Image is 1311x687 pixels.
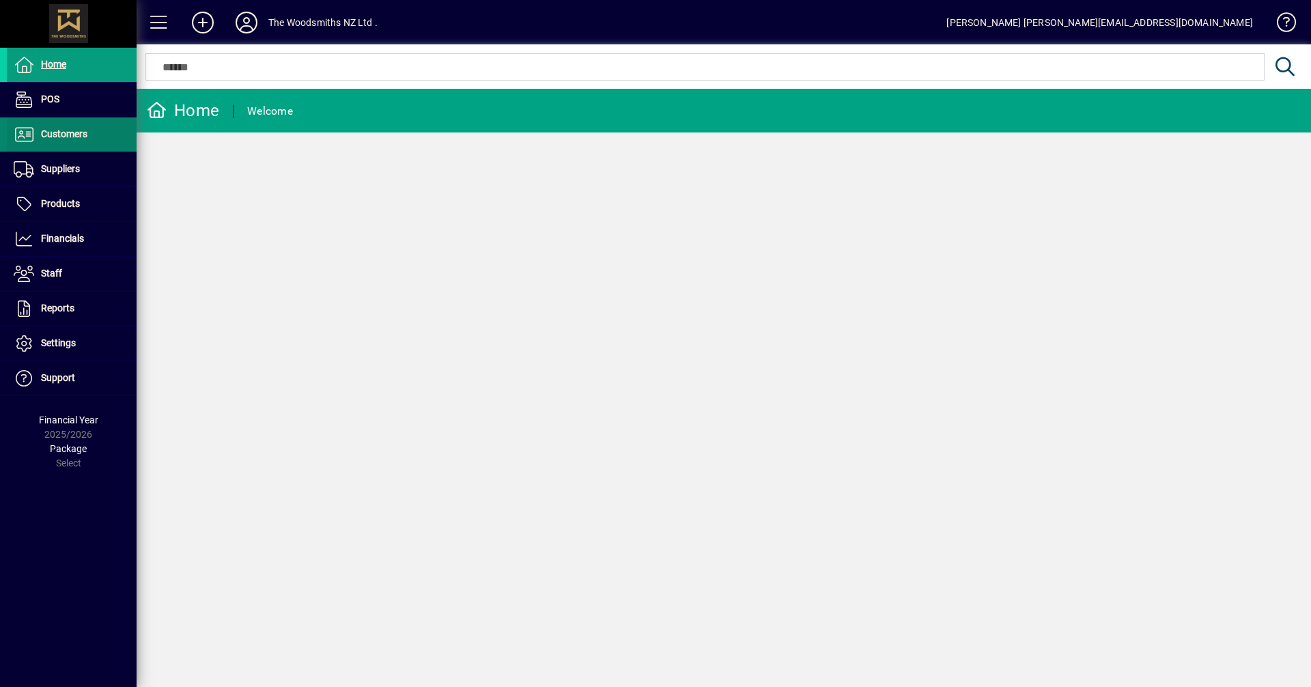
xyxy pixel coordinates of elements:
[225,10,268,35] button: Profile
[41,372,75,383] span: Support
[147,100,219,122] div: Home
[247,100,293,122] div: Welcome
[7,292,137,326] a: Reports
[50,443,87,454] span: Package
[7,222,137,256] a: Financials
[41,128,87,139] span: Customers
[41,94,59,104] span: POS
[1267,3,1294,47] a: Knowledge Base
[41,163,80,174] span: Suppliers
[7,83,137,117] a: POS
[946,12,1253,33] div: [PERSON_NAME] [PERSON_NAME][EMAIL_ADDRESS][DOMAIN_NAME]
[41,198,80,209] span: Products
[268,12,378,33] div: The Woodsmiths NZ Ltd .
[7,117,137,152] a: Customers
[7,187,137,221] a: Products
[41,268,62,279] span: Staff
[41,303,74,313] span: Reports
[181,10,225,35] button: Add
[7,326,137,361] a: Settings
[39,415,98,425] span: Financial Year
[41,337,76,348] span: Settings
[7,257,137,291] a: Staff
[41,59,66,70] span: Home
[7,152,137,186] a: Suppliers
[7,361,137,395] a: Support
[41,233,84,244] span: Financials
